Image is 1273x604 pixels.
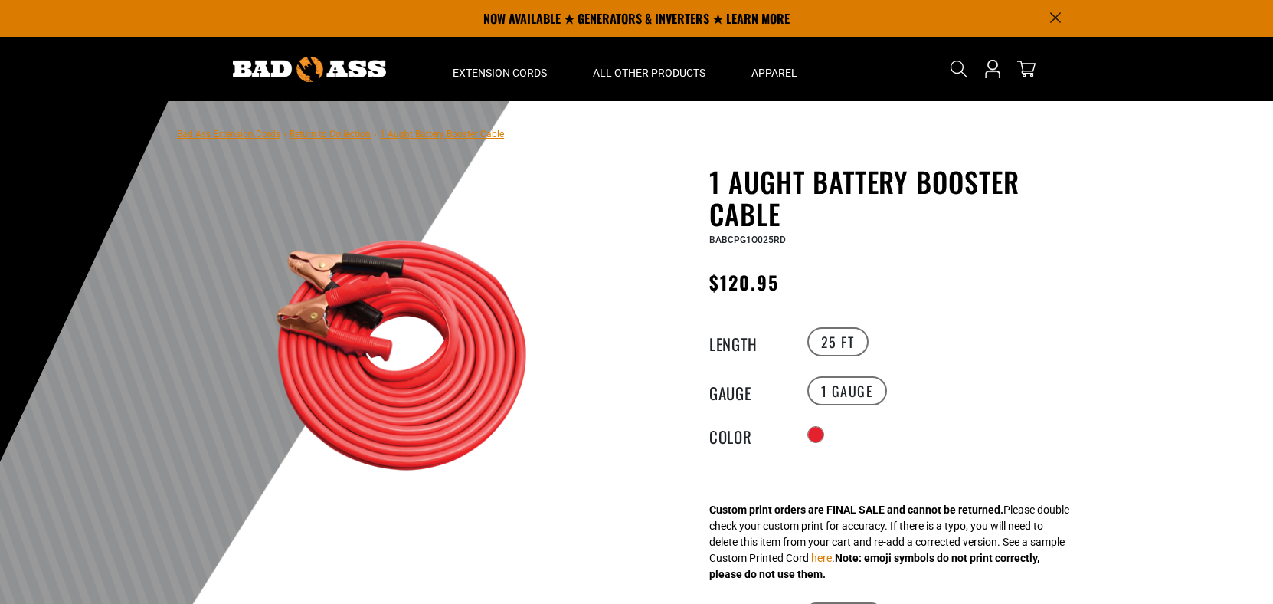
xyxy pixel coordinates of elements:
[709,268,780,296] span: $120.95
[709,504,1003,516] strong: Custom print orders are FINAL SALE and cannot be returned.
[807,327,869,356] label: 25 FT
[709,332,786,352] legend: Length
[807,376,887,405] label: 1 Gauge
[709,235,786,245] span: BABCPG1O025RD
[380,129,504,140] span: 1 Aught Battery Booster Cable
[570,37,728,101] summary: All Other Products
[947,57,971,81] summary: Search
[593,66,705,80] span: All Other Products
[728,37,820,101] summary: Apparel
[430,37,570,101] summary: Extension Cords
[283,129,286,140] span: ›
[709,425,786,445] legend: Color
[233,57,386,82] img: Bad Ass Extension Cords
[709,381,786,401] legend: Gauge
[222,169,592,539] img: red
[177,129,280,140] a: Bad Ass Extension Cords
[374,129,377,140] span: ›
[709,166,1085,230] h1: 1 Aught Battery Booster Cable
[709,552,1039,580] strong: Note: emoji symbols do not print correctly, please do not use them.
[453,66,547,80] span: Extension Cords
[811,550,832,566] button: here
[751,66,797,80] span: Apparel
[290,129,371,140] a: Return to Collection
[709,502,1069,583] div: Please double check your custom print for accuracy. If there is a typo, you will need to delete t...
[177,124,504,143] nav: breadcrumbs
